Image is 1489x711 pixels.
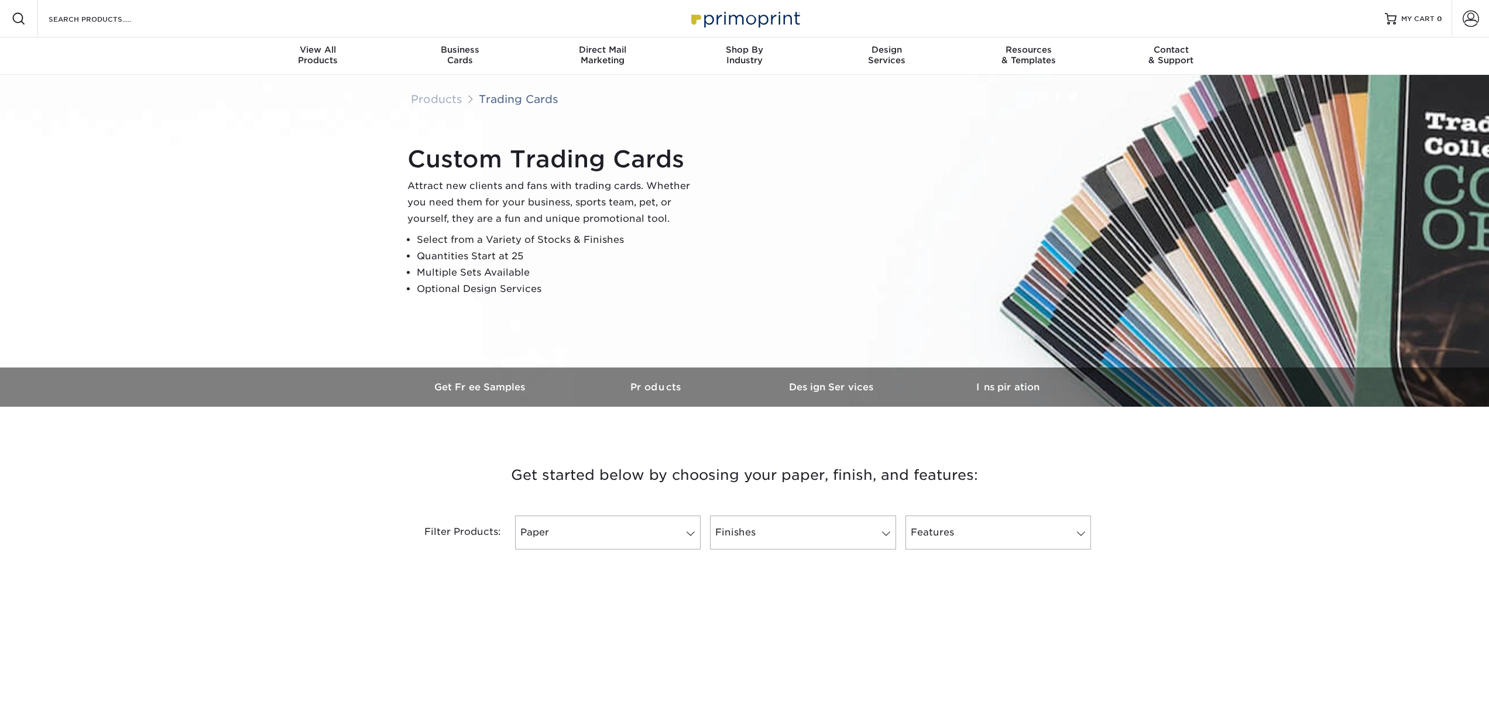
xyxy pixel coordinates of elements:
[417,248,700,265] li: Quantities Start at 25
[569,367,744,407] a: Products
[515,516,701,549] a: Paper
[674,44,816,55] span: Shop By
[389,37,531,75] a: BusinessCards
[393,516,510,549] div: Filter Products:
[686,6,803,31] img: Primoprint
[247,44,389,55] span: View All
[710,516,896,549] a: Finishes
[389,44,531,66] div: Cards
[1100,44,1242,55] span: Contact
[479,92,558,105] a: Trading Cards
[393,367,569,407] a: Get Free Samples
[247,44,389,66] div: Products
[958,37,1100,75] a: Resources& Templates
[531,44,674,55] span: Direct Mail
[815,44,958,66] div: Services
[47,12,162,26] input: SEARCH PRODUCTS.....
[674,37,816,75] a: Shop ByIndustry
[920,382,1096,393] h3: Inspiration
[1401,14,1435,24] span: MY CART
[920,367,1096,407] a: Inspiration
[744,382,920,393] h3: Design Services
[1437,15,1442,23] span: 0
[407,178,700,227] p: Attract new clients and fans with trading cards. Whether you need them for your business, sports ...
[407,145,700,173] h1: Custom Trading Cards
[958,44,1100,55] span: Resources
[674,44,816,66] div: Industry
[958,44,1100,66] div: & Templates
[417,232,700,248] li: Select from a Variety of Stocks & Finishes
[569,382,744,393] h3: Products
[815,44,958,55] span: Design
[417,265,700,281] li: Multiple Sets Available
[393,382,569,393] h3: Get Free Samples
[815,37,958,75] a: DesignServices
[744,367,920,407] a: Design Services
[1100,37,1242,75] a: Contact& Support
[402,449,1087,502] h3: Get started below by choosing your paper, finish, and features:
[389,44,531,55] span: Business
[1100,44,1242,66] div: & Support
[417,281,700,297] li: Optional Design Services
[905,516,1091,549] a: Features
[411,92,462,105] a: Products
[531,37,674,75] a: Direct MailMarketing
[531,44,674,66] div: Marketing
[247,37,389,75] a: View AllProducts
